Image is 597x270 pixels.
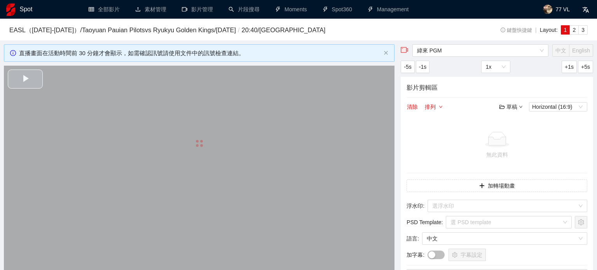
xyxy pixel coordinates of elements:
a: thunderboltManagement [368,6,409,12]
span: 浮水印 : [407,202,424,210]
span: 鍵盤快捷鍵 [501,28,532,33]
span: close [384,51,388,55]
div: 直播畫面在活動時間前 30 分鐘才會顯示，如需確認訊號請使用文件中的訊號檢查連結。 [19,49,381,58]
h4: 影片剪輯區 [407,83,587,92]
span: 語言 : [407,234,419,243]
span: plus [479,183,485,189]
a: thunderboltSpot360 [323,6,352,12]
a: search片段搜尋 [229,6,260,12]
button: +5s [578,61,593,73]
button: 清除 [407,102,418,111]
span: 1x [486,61,506,73]
span: Layout: [540,27,558,33]
button: +1s [562,61,577,73]
span: folder-open [499,104,505,110]
span: down [519,105,523,109]
button: -1s [416,61,429,73]
span: | [535,27,537,33]
span: 緯來 PGM [417,45,544,56]
a: thunderboltMoments [275,6,307,12]
span: Horizontal (16:9) [532,103,584,111]
a: table全部影片 [89,6,120,12]
a: video-camera影片管理 [182,6,213,12]
img: logo [6,3,15,16]
button: close [384,51,388,56]
span: 中文 [555,47,566,54]
span: down [439,105,443,110]
span: PSD Template : [407,218,443,226]
span: English [572,47,590,54]
span: video-camera [401,46,408,54]
div: 草稿 [499,103,523,111]
span: 2 [573,27,576,33]
a: upload素材管理 [135,6,166,12]
button: setting [575,216,587,228]
span: info-circle [501,28,506,33]
span: +5s [581,63,590,71]
span: / [236,26,242,33]
button: -5s [401,61,414,73]
img: avatar [543,5,552,14]
span: -5s [404,63,411,71]
span: +1s [565,63,574,71]
button: setting字幕設定 [449,249,486,261]
button: 排列down [424,102,443,111]
span: 中文 [427,233,583,244]
span: 3 [581,27,585,33]
h3: EASL（[DATE]-[DATE]） / Taoyuan Pauian Pilots vs Ryukyu Golden Kings / [DATE] 20:40 / [GEOGRAPHIC_D... [9,25,459,35]
span: -1s [419,63,426,71]
button: plus加轉場動畫 [407,179,587,192]
span: 1 [564,27,567,33]
span: 加字幕 : [407,251,424,259]
div: 無此資料 [410,150,584,159]
span: info-circle [10,50,16,56]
